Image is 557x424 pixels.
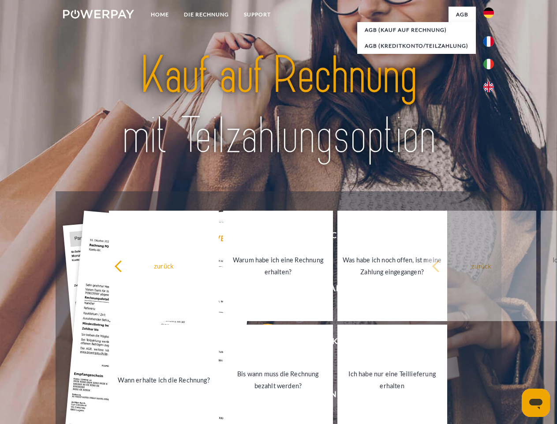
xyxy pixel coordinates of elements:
[357,22,476,38] a: AGB (Kauf auf Rechnung)
[176,7,236,23] a: DIE RECHNUNG
[337,211,447,321] a: Was habe ich noch offen, ist meine Zahlung eingegangen?
[343,368,442,392] div: Ich habe nur eine Teillieferung erhalten
[483,59,494,69] img: it
[357,38,476,54] a: AGB (Kreditkonto/Teilzahlung)
[63,10,134,19] img: logo-powerpay-white.svg
[432,260,531,272] div: zurück
[228,254,328,278] div: Warum habe ich eine Rechnung erhalten?
[522,389,550,417] iframe: Schaltfläche zum Öffnen des Messaging-Fensters
[143,7,176,23] a: Home
[236,7,278,23] a: SUPPORT
[449,7,476,23] a: agb
[483,8,494,18] img: de
[228,368,328,392] div: Bis wann muss die Rechnung bezahlt werden?
[114,260,213,272] div: zurück
[114,374,213,386] div: Wann erhalte ich die Rechnung?
[343,254,442,278] div: Was habe ich noch offen, ist meine Zahlung eingegangen?
[483,36,494,47] img: fr
[483,82,494,92] img: en
[84,42,473,169] img: title-powerpay_de.svg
